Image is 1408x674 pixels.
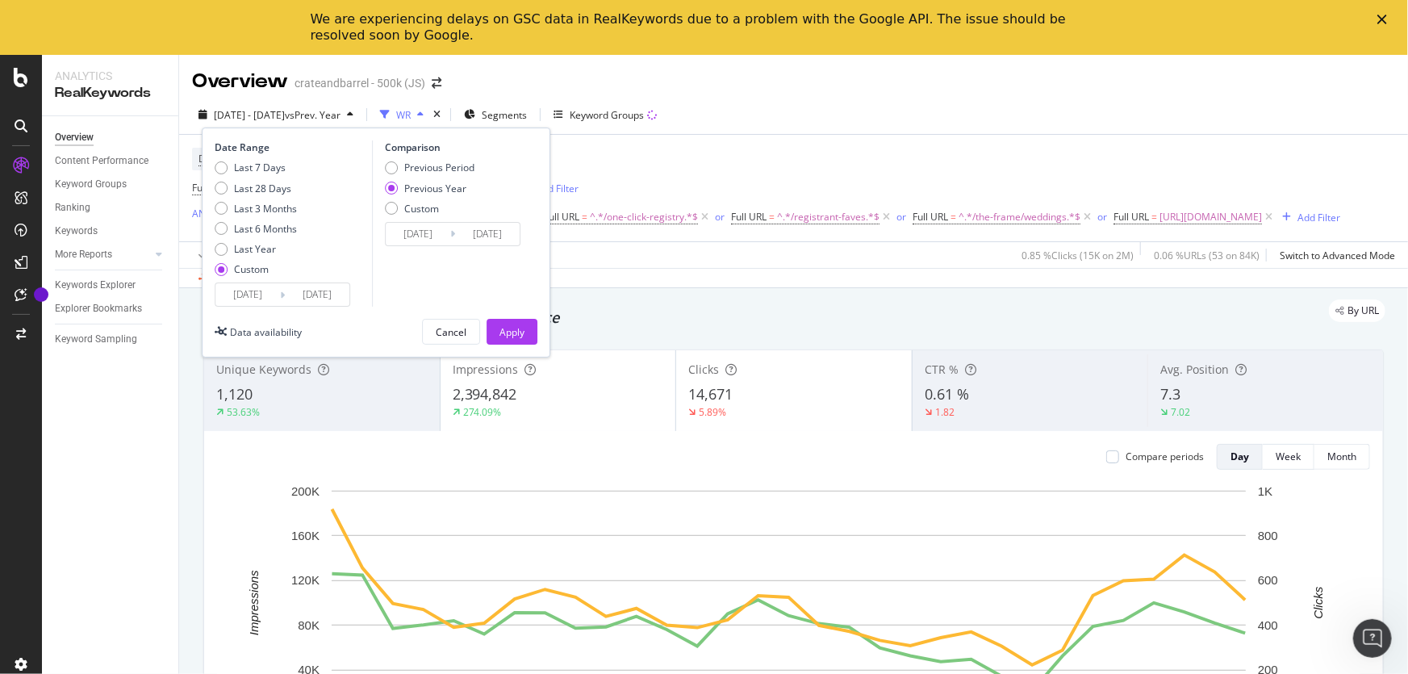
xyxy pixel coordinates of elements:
span: Segments [482,108,527,122]
div: times [430,107,444,123]
div: Previous Year [404,182,466,195]
div: Custom [385,202,474,216]
span: Device [198,152,229,165]
span: 2,394,842 [453,384,517,404]
div: Switch to Advanced Mode [1280,249,1395,262]
span: Full URL [731,210,767,224]
a: Overview [55,129,167,146]
button: Add Filter [1276,207,1340,227]
div: Add Filter [537,182,579,195]
text: 1K [1258,484,1272,498]
div: Date Range [215,140,368,154]
div: Cancel [436,325,466,339]
button: or [896,209,906,224]
span: 1,120 [216,384,253,404]
button: Apply [487,319,537,345]
div: Last 28 Days [215,182,297,195]
div: Keyword Groups [55,176,127,193]
div: 0.85 % Clicks ( 15K on 2M ) [1022,249,1134,262]
span: vs Prev. Year [285,108,341,122]
div: Keywords [55,223,98,240]
div: 1.82 [935,405,955,419]
div: RealKeywords [55,84,165,103]
div: Week [1276,450,1301,463]
div: Last 7 Days [215,161,297,174]
div: WR [396,108,411,122]
input: End Date [455,223,520,245]
div: Last Year [234,242,276,256]
span: = [769,210,775,224]
div: Close [1377,15,1393,24]
span: Impressions [453,362,519,377]
a: Content Performance [55,153,167,170]
div: Ranking [55,199,90,216]
span: Full URL [913,210,948,224]
div: Apply [499,325,524,339]
div: Previous Period [404,161,474,174]
div: Analytics [55,68,165,84]
div: Custom [215,262,297,276]
button: [DATE] - [DATE]vsPrev. Year [192,102,360,128]
button: or [1097,209,1107,224]
div: Data availability [230,325,302,339]
div: Previous Year [385,182,474,195]
div: Previous Period [385,161,474,174]
button: Month [1314,444,1370,470]
span: 0.61 % [925,384,969,404]
div: Keywords Explorer [55,277,136,294]
div: Last 7 Days [234,161,286,174]
div: 274.09% [463,405,502,419]
text: 200K [291,484,320,498]
span: Unique Keywords [216,362,311,377]
button: or [715,209,725,224]
div: or [1097,210,1107,224]
div: 0.06 % URLs ( 53 on 84K ) [1154,249,1260,262]
div: Last 28 Days [234,182,291,195]
div: or [715,210,725,224]
div: 53.63% [227,405,260,419]
div: Last 6 Months [215,222,297,236]
button: Cancel [422,319,480,345]
a: Ranking [55,199,167,216]
button: AND [192,206,213,221]
text: Impressions [247,570,261,635]
a: More Reports [55,246,151,263]
span: Full URL [1113,210,1149,224]
div: We are experiencing delays on GSC data in RealKeywords due to a problem with the Google API. The ... [311,11,1072,44]
span: CTR % [925,362,959,377]
span: = [951,210,956,224]
text: 120K [291,574,320,588]
input: End Date [285,283,349,306]
text: 400 [1258,618,1278,632]
text: Clicks [1312,586,1326,618]
div: Last 3 Months [215,202,297,216]
a: Explorer Bookmarks [55,300,167,317]
div: Last 6 Months [234,222,297,236]
span: Full URL [544,210,579,224]
div: Overview [192,68,288,95]
div: Custom [404,202,439,216]
div: Add Filter [1297,211,1340,224]
div: 7.02 [1171,405,1190,419]
div: Explorer Bookmarks [55,300,142,317]
div: Tooltip anchor [34,287,48,302]
input: Start Date [386,223,450,245]
span: ^.*/registrant-faves.*$ [777,206,879,228]
a: Keyword Groups [55,176,167,193]
span: = [1151,210,1157,224]
div: arrow-right-arrow-left [432,77,441,89]
span: [URL][DOMAIN_NAME] [1159,206,1262,228]
div: Keyword Groups [570,108,644,122]
text: 800 [1258,529,1278,542]
div: Comparison [385,140,525,154]
button: Segments [457,102,533,128]
span: [DATE] - [DATE] [214,108,285,122]
button: Day [1217,444,1263,470]
span: Full URL [192,181,228,195]
div: Content Performance [55,153,148,170]
span: ^.*/the-frame/weddings.*$ [959,206,1080,228]
span: = [582,210,587,224]
button: Apply [192,242,239,268]
text: 80K [298,618,320,632]
iframe: Intercom live chat [1353,619,1392,658]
